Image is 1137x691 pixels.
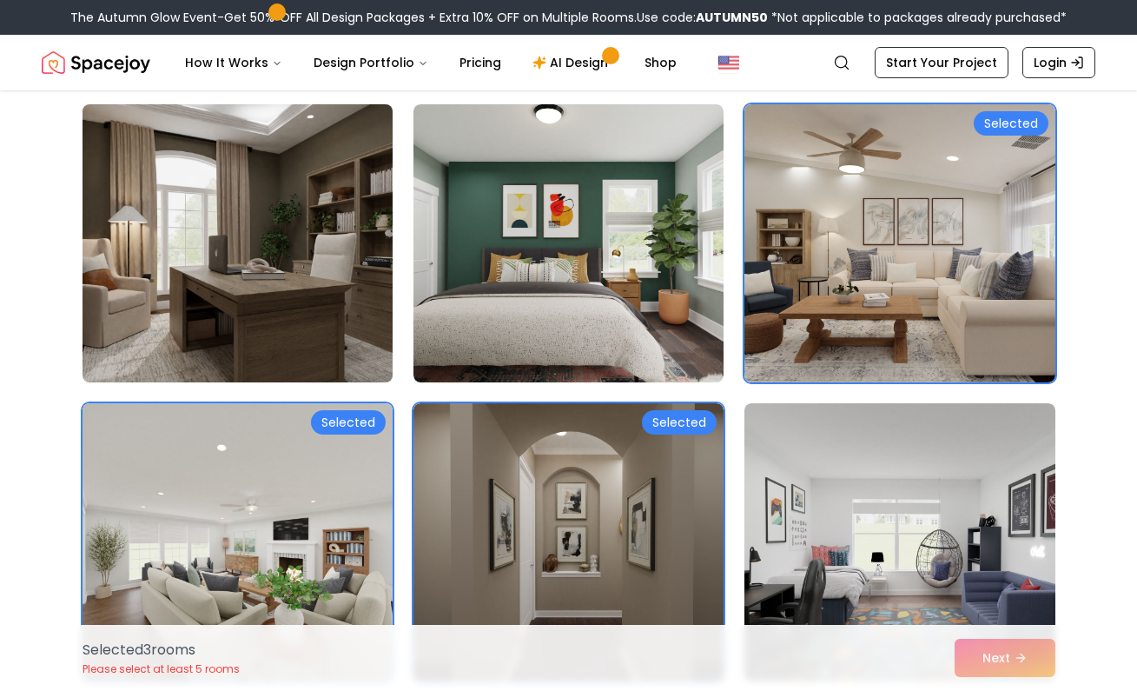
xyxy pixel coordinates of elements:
[768,9,1067,26] span: *Not applicable to packages already purchased*
[744,104,1054,382] img: Room room-3
[413,104,724,382] img: Room room-2
[413,403,724,681] img: Room room-5
[696,9,768,26] b: AUTUMN50
[637,9,768,26] span: Use code:
[70,9,1067,26] div: The Autumn Glow Event-Get 50% OFF All Design Packages + Extra 10% OFF on Multiple Rooms.
[744,403,1054,681] img: Room room-6
[83,403,393,681] img: Room room-4
[75,97,400,389] img: Room room-1
[519,45,627,80] a: AI Design
[83,662,240,676] p: Please select at least 5 rooms
[875,47,1008,78] a: Start Your Project
[974,111,1048,136] div: Selected
[42,45,150,80] img: Spacejoy Logo
[42,35,1095,90] nav: Global
[171,45,691,80] nav: Main
[631,45,691,80] a: Shop
[83,640,240,661] p: Selected 3 room s
[311,410,386,435] div: Selected
[42,45,150,80] a: Spacejoy
[1022,47,1095,78] a: Login
[300,45,442,80] button: Design Portfolio
[446,45,515,80] a: Pricing
[171,45,296,80] button: How It Works
[642,410,717,435] div: Selected
[718,52,739,73] img: United States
